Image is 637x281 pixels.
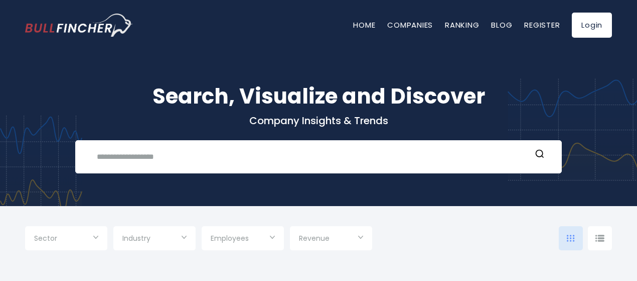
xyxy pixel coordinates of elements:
span: Industry [122,234,150,243]
span: Sector [34,234,57,243]
a: Ranking [445,20,479,30]
img: icon-comp-grid.svg [567,235,575,242]
a: Go to homepage [25,14,133,37]
a: Companies [387,20,433,30]
input: Selection [211,230,275,248]
input: Selection [299,230,363,248]
p: Company Insights & Trends [25,114,612,127]
a: Blog [491,20,512,30]
img: icon-comp-list-view.svg [595,235,604,242]
button: Search [533,148,546,161]
img: bullfincher logo [25,14,133,37]
a: Home [353,20,375,30]
input: Selection [34,230,98,248]
input: Selection [122,230,187,248]
a: Register [524,20,560,30]
span: Revenue [299,234,330,243]
h1: Search, Visualize and Discover [25,80,612,112]
a: Login [572,13,612,38]
span: Employees [211,234,249,243]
